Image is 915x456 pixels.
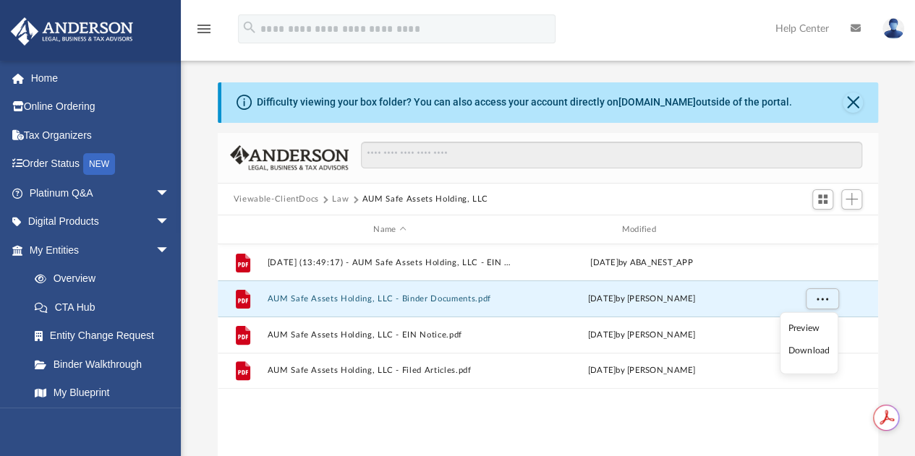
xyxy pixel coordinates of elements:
a: Home [10,64,192,93]
a: Tax Due Dates [20,407,192,436]
a: Digital Productsarrow_drop_down [10,207,192,236]
img: Anderson Advisors Platinum Portal [7,17,137,46]
a: My Entitiesarrow_drop_down [10,236,192,264]
div: [DATE] by [PERSON_NAME] [519,329,764,342]
a: [DOMAIN_NAME] [618,96,696,108]
button: Close [843,93,863,113]
button: AUM Safe Assets Holding, LLC - Binder Documents.pdf [267,294,512,304]
div: Name [266,223,512,236]
div: [DATE] by [PERSON_NAME] [519,364,764,377]
button: More options [805,288,838,310]
a: CTA Hub [20,293,192,322]
a: Entity Change Request [20,322,192,350]
a: My Blueprint [20,379,184,408]
button: Viewable-ClientDocs [234,193,319,206]
a: menu [195,27,213,38]
div: NEW [83,153,115,175]
span: arrow_drop_down [156,207,184,237]
a: Overview [20,264,192,293]
input: Search files and folders [361,142,862,169]
div: Modified [519,223,765,236]
button: Switch to Grid View [812,189,834,210]
button: Add [841,189,863,210]
a: Online Ordering [10,93,192,121]
i: search [242,20,258,35]
span: arrow_drop_down [156,178,184,208]
a: Tax Organizers [10,121,192,150]
button: AUM Safe Assets Holding, LLC - EIN Notice.pdf [267,330,512,340]
a: Order StatusNEW [10,150,192,179]
div: [DATE] by [PERSON_NAME] [519,293,764,306]
ul: More options [780,312,838,374]
button: [DATE] (13:49:17) - AUM Safe Assets Holding, LLC - EIN Letter from IRS.pdf [267,258,512,267]
li: Download [788,343,830,358]
img: User Pic [882,18,904,39]
button: AUM Safe Assets Holding, LLC - Filed Articles.pdf [267,366,512,376]
div: id [224,223,260,236]
li: Preview [788,320,830,335]
a: Binder Walkthrough [20,350,192,379]
button: AUM Safe Assets Holding, LLC [362,193,488,206]
a: Platinum Q&Aarrow_drop_down [10,178,192,207]
i: menu [195,20,213,38]
div: Difficulty viewing your box folder? You can also access your account directly on outside of the p... [257,95,792,110]
span: arrow_drop_down [156,236,184,265]
div: id [770,223,872,236]
button: Law [332,193,349,206]
div: [DATE] by ABA_NEST_APP [519,257,764,270]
